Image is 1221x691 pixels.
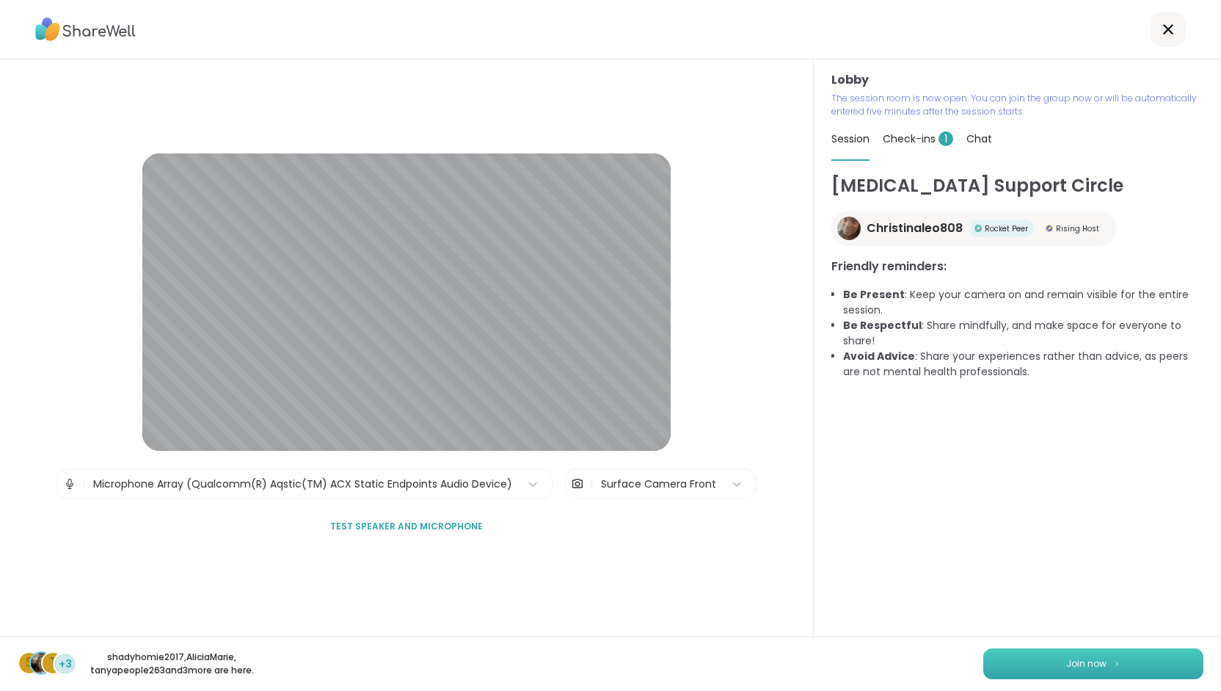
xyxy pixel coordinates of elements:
[843,349,915,363] b: Avoid Advice
[330,520,483,533] span: Test speaker and microphone
[966,131,992,146] span: Chat
[867,220,963,237] span: Christinaleo808
[831,131,870,146] span: Session
[831,258,1203,275] h3: Friendly reminders:
[974,225,982,232] img: Rocket Peer
[837,217,861,240] img: Christinaleo808
[1066,657,1107,670] span: Join now
[324,511,489,542] button: Test speaker and microphone
[843,349,1203,380] li: : Share your experiences rather than advice, as peers are not mental health professionals.
[571,469,584,499] img: Camera
[831,71,1203,89] h3: Lobby
[843,287,905,302] b: Be Present
[31,653,51,673] img: AliciaMarie
[843,318,1203,349] li: : Share mindfully, and make space for everyone to share!
[985,223,1028,234] span: Rocket Peer
[63,469,76,499] img: Microphone
[1056,223,1099,234] span: Rising Host
[1046,225,1053,232] img: Rising Host
[843,287,1203,318] li: : Keep your camera on and remain visible for the entire session.
[983,648,1203,679] button: Join now
[59,656,72,672] span: +3
[601,477,716,492] div: Surface Camera Front
[590,469,594,499] span: |
[938,131,953,146] span: 1
[82,469,86,499] span: |
[843,318,922,333] b: Be Respectful
[35,12,136,46] img: ShareWell Logo
[831,173,1203,199] h1: [MEDICAL_DATA] Support Circle
[883,131,953,146] span: Check-ins
[831,211,1117,246] a: Christinaleo808Christinaleo808Rocket PeerRocket PeerRising HostRising Host
[49,654,57,673] span: t
[26,654,33,673] span: s
[93,477,512,492] div: Microphone Array (Qualcomm(R) Aqstic(TM) ACX Static Endpoints Audio Device)
[1112,659,1121,668] img: ShareWell Logomark
[831,92,1203,118] p: The session room is now open. You can join the group now or will be automatically entered five mi...
[90,651,254,677] p: shadyhomie2017 , AliciaMarie , tanyapeople263 and 3 more are here.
